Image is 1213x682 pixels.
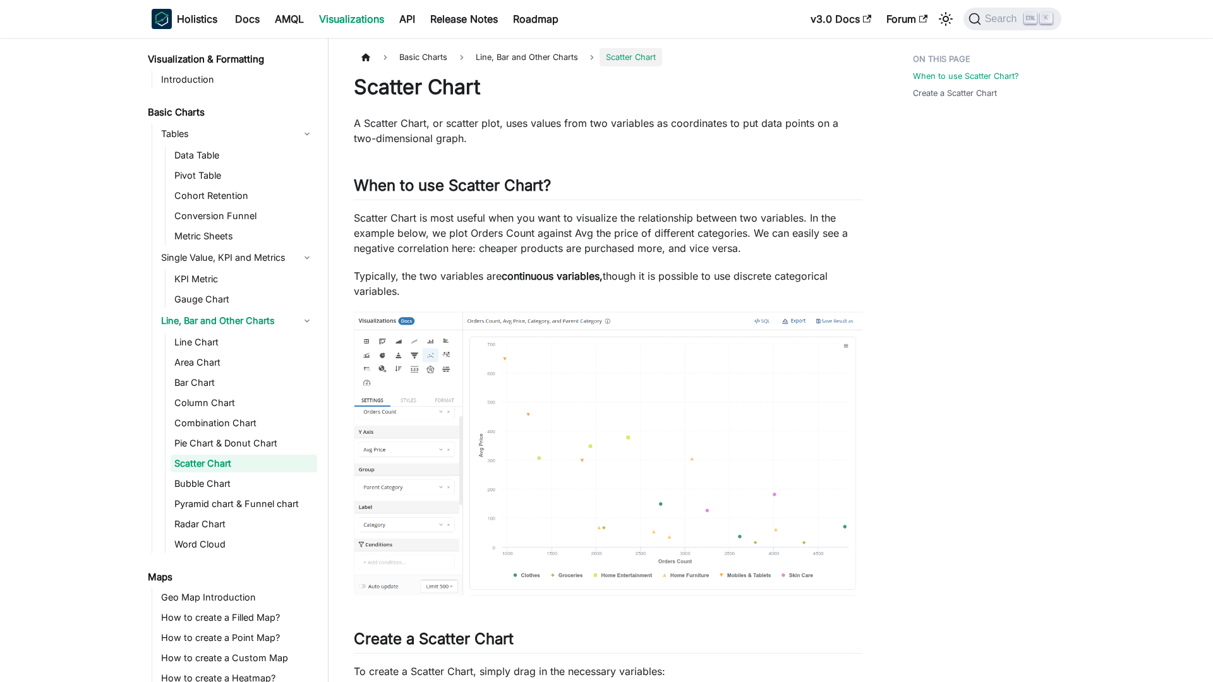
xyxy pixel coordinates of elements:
[171,535,317,553] a: Word Cloud
[171,475,317,493] a: Bubble Chart
[354,630,862,654] h2: Create a Scatter Chart
[152,9,172,29] img: Holistics
[157,589,317,606] a: Geo Map Introduction
[157,311,317,331] a: Line, Bar and Other Charts
[171,333,317,351] a: Line Chart
[177,11,217,27] b: Holistics
[144,51,317,68] a: Visualization & Formatting
[423,9,505,29] a: Release Notes
[139,38,329,682] nav: Docs sidebar
[354,75,862,100] h1: Scatter Chart
[171,394,317,412] a: Column Chart
[267,9,311,29] a: AMQL
[311,9,392,29] a: Visualizations
[393,48,454,66] span: Basic Charts
[354,664,862,679] p: To create a Scatter Chart, simply drag in the necessary variables:
[936,9,956,29] button: Switch between dark and light mode (currently light mode)
[171,147,317,164] a: Data Table
[502,270,603,282] strong: continuous variables,
[1040,13,1053,24] kbd: K
[171,270,317,288] a: KPI Metric
[171,290,317,308] a: Gauge Chart
[600,48,662,66] span: Scatter Chart
[157,629,317,647] a: How to create a Point Map?
[157,71,317,88] a: Introduction
[157,609,317,626] a: How to create a Filled Map?
[803,9,879,29] a: v3.0 Docs
[144,568,317,586] a: Maps
[171,495,317,513] a: Pyramid chart & Funnel chart
[152,9,217,29] a: HolisticsHolistics
[354,116,862,146] p: A Scatter Chart, or scatter plot, uses values from two variables as coordinates to put data point...
[171,515,317,533] a: Radar Chart
[157,649,317,667] a: How to create a Custom Map
[354,48,862,66] nav: Breadcrumbs
[171,207,317,225] a: Conversion Funnel
[171,187,317,205] a: Cohort Retention
[354,48,378,66] a: Home page
[963,8,1061,30] button: Search (Ctrl+K)
[469,48,584,66] span: Line, Bar and Other Charts
[157,248,317,268] a: Single Value, KPI and Metrics
[879,9,935,29] a: Forum
[157,124,317,144] a: Tables
[913,70,1019,82] a: When to use Scatter Chart?
[171,227,317,245] a: Metric Sheets
[354,176,862,200] h2: When to use Scatter Chart?
[171,455,317,472] a: Scatter Chart
[981,13,1025,25] span: Search
[171,434,317,452] a: Pie Chart & Donut Chart
[227,9,267,29] a: Docs
[354,210,862,256] p: Scatter Chart is most useful when you want to visualize the relationship between two variables. I...
[354,268,862,299] p: Typically, the two variables are though it is possible to use discrete categorical variables.
[171,354,317,371] a: Area Chart
[505,9,566,29] a: Roadmap
[171,167,317,184] a: Pivot Table
[171,414,317,432] a: Combination Chart
[392,9,423,29] a: API
[171,374,317,392] a: Bar Chart
[144,104,317,121] a: Basic Charts
[913,87,997,99] a: Create a Scatter Chart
